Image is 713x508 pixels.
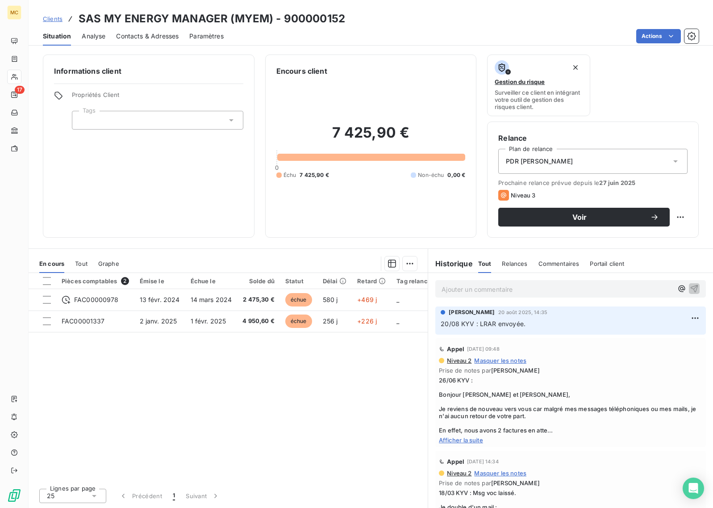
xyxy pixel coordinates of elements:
[538,260,580,267] span: Commentaires
[191,277,232,285] div: Échue le
[98,260,119,267] span: Graphe
[276,66,327,76] h6: Encours client
[467,459,499,464] span: [DATE] 14:34
[116,32,179,41] span: Contacts & Adresses
[121,277,129,285] span: 2
[39,260,64,267] span: En cours
[498,179,688,186] span: Prochaine relance prévue depuis le
[491,367,540,374] span: [PERSON_NAME]
[590,260,624,267] span: Portail client
[79,11,345,27] h3: SAS MY ENERGY MANAGER (MYEM) - 900000152
[79,116,87,124] input: Ajouter une valeur
[396,317,399,325] span: _
[498,310,547,315] span: 20 août 2025, 14:35
[357,296,377,303] span: +469 j
[191,317,226,325] span: 1 févr. 2025
[599,179,635,186] span: 27 juin 2025
[167,487,180,505] button: 1
[428,258,473,269] h6: Historique
[285,293,312,306] span: échue
[113,487,167,505] button: Précédent
[54,66,243,76] h6: Informations client
[495,78,545,85] span: Gestion du risque
[447,458,464,465] span: Appel
[498,133,688,143] h6: Relance
[285,277,312,285] div: Statut
[498,208,670,227] button: Voir
[683,478,704,499] div: Open Intercom Messenger
[478,260,492,267] span: Tout
[418,171,444,179] span: Non-échu
[323,277,347,285] div: Délai
[242,295,275,304] span: 2 475,30 €
[173,491,175,500] span: 1
[495,89,583,110] span: Surveiller ce client en intégrant votre outil de gestion des risques client.
[74,295,119,304] span: FAC00000978
[189,32,224,41] span: Paramètres
[191,296,232,303] span: 14 mars 2024
[474,470,526,477] span: Masquer les notes
[43,15,63,22] span: Clients
[396,296,399,303] span: _
[276,124,466,151] h2: 7 425,90 €
[487,55,590,116] button: Gestion du risqueSurveiller ce client en intégrant votre outil de gestion des risques client.
[140,296,180,303] span: 13 févr. 2024
[285,315,312,328] span: échue
[474,357,526,364] span: Masquer les notes
[446,470,471,477] span: Niveau 2
[242,317,275,326] span: 4 950,60 €
[140,317,177,325] span: 2 janv. 2025
[449,308,495,316] span: [PERSON_NAME]
[357,277,386,285] div: Retard
[439,377,702,434] span: 26/06 KYV : Bonjour [PERSON_NAME] et [PERSON_NAME], Je reviens de nouveau vers vous car malgré me...
[7,5,21,20] div: MC
[511,192,535,199] span: Niveau 3
[323,317,338,325] span: 256 j
[242,277,275,285] div: Solde dû
[82,32,105,41] span: Analyse
[467,346,500,352] span: [DATE] 09:48
[7,488,21,503] img: Logo LeanPay
[439,437,702,444] span: Afficher la suite
[396,277,442,285] div: Tag relance
[506,157,573,166] span: PDR [PERSON_NAME]
[323,296,338,303] span: 580 j
[447,345,464,353] span: Appel
[439,479,702,487] span: Prise de notes par
[140,277,180,285] div: Émise le
[43,14,63,23] a: Clients
[441,320,525,327] span: 20/08 KYV : LRAR envoyée.
[357,317,377,325] span: +226 j
[75,260,88,267] span: Tout
[439,367,702,374] span: Prise de notes par
[72,91,243,104] span: Propriétés Client
[636,29,681,43] button: Actions
[446,357,471,364] span: Niveau 2
[275,164,279,171] span: 0
[15,86,25,94] span: 17
[447,171,465,179] span: 0,00 €
[491,479,540,487] span: [PERSON_NAME]
[47,491,54,500] span: 25
[509,214,650,221] span: Voir
[284,171,296,179] span: Échu
[180,487,225,505] button: Suivant
[62,317,105,325] span: FAC00001337
[300,171,329,179] span: 7 425,90 €
[62,277,129,285] div: Pièces comptables
[502,260,527,267] span: Relances
[43,32,71,41] span: Situation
